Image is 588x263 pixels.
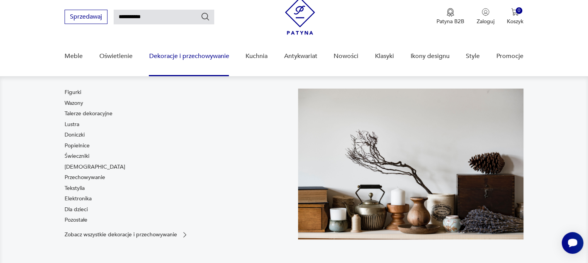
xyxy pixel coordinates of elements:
a: Świeczniki [65,152,89,160]
a: Promocje [496,41,523,71]
a: Pozostałe [65,216,87,224]
button: Szukaj [201,12,210,21]
a: Style [466,41,480,71]
a: Figurki [65,89,81,96]
button: Sprzedawaj [65,10,107,24]
p: Patyna B2B [436,18,464,25]
img: Ikona medalu [447,8,454,17]
a: Dla dzieci [65,206,88,213]
a: [DEMOGRAPHIC_DATA] [65,163,125,171]
a: Zobacz wszystkie dekoracje i przechowywanie [65,231,189,239]
a: Lustra [65,121,79,128]
a: Ikona medaluPatyna B2B [436,8,464,25]
a: Doniczki [65,131,85,139]
a: Tekstylia [65,184,85,192]
img: Ikonka użytkownika [482,8,489,16]
img: cfa44e985ea346226f89ee8969f25989.jpg [298,89,523,239]
a: Ikony designu [410,41,449,71]
a: Popielnice [65,142,90,150]
p: Zaloguj [477,18,494,25]
button: Zaloguj [477,8,494,25]
p: Zobacz wszystkie dekoracje i przechowywanie [65,232,177,237]
a: Nowości [334,41,358,71]
a: Sprzedawaj [65,15,107,20]
div: 0 [516,7,522,14]
a: Talerze dekoracyjne [65,110,112,118]
button: Patyna B2B [436,8,464,25]
a: Klasyki [375,41,394,71]
a: Przechowywanie [65,174,105,181]
a: Oświetlenie [99,41,133,71]
a: Dekoracje i przechowywanie [149,41,229,71]
p: Koszyk [507,18,523,25]
img: Ikona koszyka [511,8,519,16]
iframe: Smartsupp widget button [562,232,583,254]
a: Meble [65,41,83,71]
a: Antykwariat [284,41,317,71]
a: Kuchnia [245,41,268,71]
a: Elektronika [65,195,92,203]
button: 0Koszyk [507,8,523,25]
a: Wazony [65,99,83,107]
